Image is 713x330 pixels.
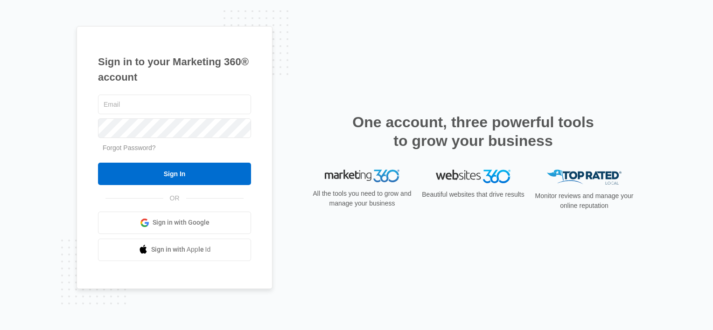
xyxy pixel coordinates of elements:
span: OR [163,193,186,203]
p: Beautiful websites that drive results [421,190,525,199]
a: Forgot Password? [103,144,156,151]
a: Sign in with Apple Id [98,239,251,261]
input: Email [98,95,251,114]
img: Websites 360 [436,170,510,183]
p: All the tools you need to grow and manage your business [310,189,414,208]
h1: Sign in to your Marketing 360® account [98,54,251,85]
h2: One account, three powerful tools to grow your business [350,113,597,150]
img: Top Rated Local [547,170,622,185]
p: Monitor reviews and manage your online reputation [532,191,636,211]
input: Sign In [98,163,251,185]
a: Sign in with Google [98,212,251,234]
span: Sign in with Apple Id [151,245,211,254]
img: Marketing 360 [325,170,399,183]
span: Sign in with Google [153,218,210,227]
